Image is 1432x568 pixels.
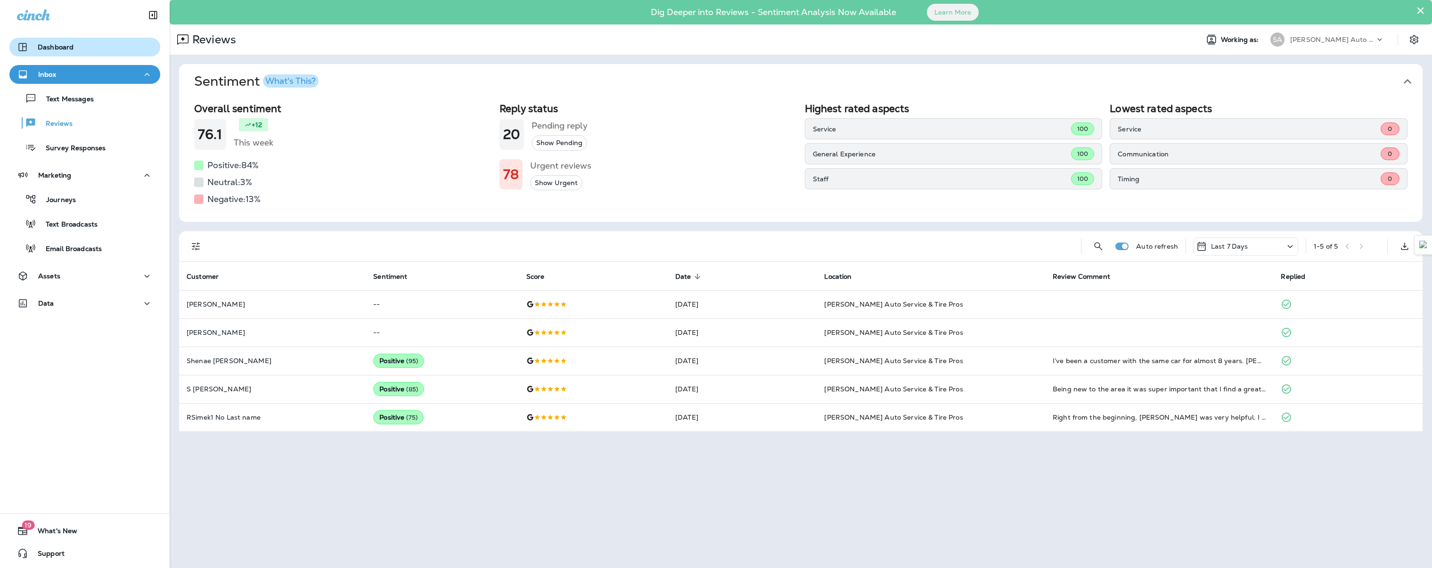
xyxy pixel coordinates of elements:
[373,354,424,368] div: Positive
[9,189,160,209] button: Journeys
[824,357,963,365] span: [PERSON_NAME] Auto Service & Tire Pros
[36,245,102,254] p: Email Broadcasts
[234,135,273,150] h5: This week
[927,4,979,21] button: Learn More
[9,38,160,57] button: Dashboard
[824,328,963,337] span: [PERSON_NAME] Auto Service & Tire Pros
[1053,356,1266,365] div: I’ve been a customer with the same car for almost 8 years. Rick, my service advisor, has always t...
[675,272,704,281] span: Date
[503,127,520,142] h1: 20
[805,103,1103,114] h2: Highest rated aspects
[1118,125,1381,133] p: Service
[530,175,582,191] button: Show Urgent
[813,150,1071,158] p: General Experience
[9,267,160,285] button: Assets
[9,294,160,313] button: Data
[187,64,1430,99] button: SentimentWhat's This?
[38,71,56,78] p: Inbox
[38,272,60,280] p: Assets
[187,414,358,421] p: RSimek1 No Last name
[28,550,65,561] span: Support
[532,118,588,133] h5: Pending reply
[9,138,160,157] button: Survey Responses
[623,11,924,14] p: Dig Deeper into Reviews - Sentiment Analysis Now Available
[530,158,591,173] h5: Urgent reviews
[668,403,817,431] td: [DATE]
[824,385,963,393] span: [PERSON_NAME] Auto Service & Tire Pros
[1290,36,1375,43] p: [PERSON_NAME] Auto Service & Tire Pros
[499,103,797,114] h2: Reply status
[263,74,319,88] button: What's This?
[207,158,259,173] h5: Positive: 84 %
[406,414,417,422] span: ( 75 )
[187,329,358,336] p: [PERSON_NAME]
[668,290,817,318] td: [DATE]
[532,135,587,151] button: Show Pending
[38,43,74,51] p: Dashboard
[194,103,492,114] h2: Overall sentiment
[813,125,1071,133] p: Service
[9,89,160,108] button: Text Messages
[1281,272,1317,281] span: Replied
[252,120,262,130] p: +12
[1419,241,1428,249] img: Detect Auto
[824,272,864,281] span: Location
[1110,103,1407,114] h2: Lowest rated aspects
[675,273,691,281] span: Date
[9,544,160,563] button: Support
[1406,31,1423,48] button: Settings
[526,272,557,281] span: Score
[526,273,545,281] span: Score
[373,410,424,424] div: Positive
[194,73,319,89] h1: Sentiment
[36,220,98,229] p: Text Broadcasts
[38,171,71,179] p: Marketing
[1270,32,1285,47] div: SA
[36,144,106,153] p: Survey Responses
[668,318,817,347] td: [DATE]
[813,175,1071,183] p: Staff
[198,127,222,142] h1: 76.1
[406,357,418,365] span: ( 95 )
[1388,175,1392,183] span: 0
[1053,413,1266,422] div: Right from the beginning, Luis was very helpful. I came in without an appointment so, they couldn...
[38,300,54,307] p: Data
[1118,175,1381,183] p: Timing
[668,347,817,375] td: [DATE]
[1281,273,1305,281] span: Replied
[28,527,77,538] span: What's New
[187,273,219,281] span: Customer
[37,196,76,205] p: Journeys
[1388,125,1392,133] span: 0
[1211,243,1248,250] p: Last 7 Days
[1314,243,1338,250] div: 1 - 5 of 5
[187,357,358,365] p: Shenae [PERSON_NAME]
[1053,384,1266,394] div: Being new to the area it was super important that I find a great reliable shop to take my vehicle...
[1118,150,1381,158] p: Communication
[503,167,519,182] h1: 78
[1053,273,1110,281] span: Review Comment
[9,521,160,540] button: 19What's New
[366,318,518,347] td: --
[1077,175,1088,183] span: 100
[207,175,252,190] h5: Neutral: 3 %
[1136,243,1178,250] p: Auto refresh
[187,272,231,281] span: Customer
[373,382,424,396] div: Positive
[824,413,963,422] span: [PERSON_NAME] Auto Service & Tire Pros
[188,32,236,47] p: Reviews
[179,99,1423,222] div: SentimentWhat's This?
[37,95,94,104] p: Text Messages
[265,77,316,85] div: What's This?
[22,520,34,530] span: 19
[373,272,419,281] span: Sentiment
[1077,150,1088,158] span: 100
[668,375,817,403] td: [DATE]
[9,113,160,133] button: Reviews
[1089,237,1108,256] button: Search Reviews
[366,290,518,318] td: --
[9,238,160,258] button: Email Broadcasts
[9,214,160,234] button: Text Broadcasts
[187,300,358,308] p: [PERSON_NAME]
[207,192,261,207] h5: Negative: 13 %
